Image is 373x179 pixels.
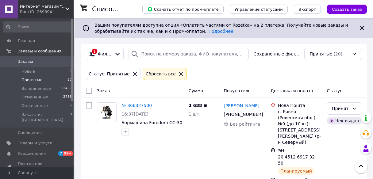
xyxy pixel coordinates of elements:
[18,130,42,135] span: Сообщения
[310,51,332,57] span: Принятые
[63,151,73,156] span: 99+
[87,70,131,77] div: Статус: Принятые
[20,4,66,9] span: Интернет магазин "profitools.kharkov.ua"
[278,102,322,109] div: Нова Пошта
[254,51,300,57] span: Сохраненные фильтры:
[224,112,263,117] span: [PHONE_NUMBER]
[224,88,251,93] span: Покупатель
[121,103,152,108] a: № 366327500
[147,6,219,12] span: Скачать отчет по пром-оплате
[327,5,367,14] button: Создать заказ
[70,112,72,123] span: 0
[278,167,314,175] div: Планируемый
[299,7,316,12] span: Экспорт
[63,94,72,100] span: 2788
[94,23,348,34] span: Вашим покупателям доступна опция «Оплатить частями от Rozetka» на 2 платежа. Получайте новые зака...
[294,5,321,14] button: Экспорт
[97,88,110,93] span: Заказ
[97,102,117,122] a: Фото товару
[332,7,362,12] span: Создать заказ
[129,48,248,60] input: Поиск по номеру заказа, ФИО покупателя, номеру телефона, Email, номеру накладной
[355,161,367,173] button: Наверх
[3,21,72,32] input: Поиск
[18,161,57,172] span: Показатели работы компании
[21,103,48,109] span: Оплаченные
[21,77,43,83] span: Принятые
[21,69,35,74] span: Новые
[70,103,72,109] span: 5
[70,69,72,74] span: 0
[18,140,52,146] span: Товары и услуги
[142,5,224,14] button: Скачать отчет по пром-оплате
[189,112,201,116] span: 1 шт.
[271,88,313,93] span: Доставка и оплата
[20,9,74,15] div: Ваш ID: 269894
[18,59,33,64] span: Заказы
[333,51,342,56] span: (20)
[327,117,362,124] div: Чек выдан
[92,6,145,13] h1: Список заказов
[18,151,46,156] span: Уведомления
[21,112,70,123] span: Заказы из [GEOGRAPHIC_DATA]
[121,112,148,116] span: 16:37[DATE]
[97,105,116,120] img: Фото товару
[21,94,48,100] span: Отмененные
[278,109,322,145] div: г. Ровно (Ровенская обл.), №9 (до 10 кг): [STREET_ADDRESS][PERSON_NAME] (р-н Северный)
[235,7,283,12] span: Управление статусами
[144,70,177,77] div: Сбросить все
[209,29,233,34] a: Подробнее
[278,148,315,166] span: ЭН: 20 4512 6917 3250
[121,120,182,125] a: Бормашина Foredom СС-30
[230,122,260,127] span: Без рейтинга
[224,103,259,109] a: [PERSON_NAME]
[18,38,35,44] span: Главная
[189,88,203,93] span: Сумма
[67,77,72,83] span: 20
[332,105,349,112] div: Принят
[58,151,63,156] span: 7
[189,103,207,108] span: 2 688 ₴
[230,5,288,14] button: Управление статусами
[18,48,61,54] span: Заказы и сообщения
[321,6,367,11] a: Создать заказ
[98,51,112,57] span: Фильтры
[61,86,72,91] span: 12430
[327,88,342,93] span: Статус
[21,86,51,91] span: Выполненные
